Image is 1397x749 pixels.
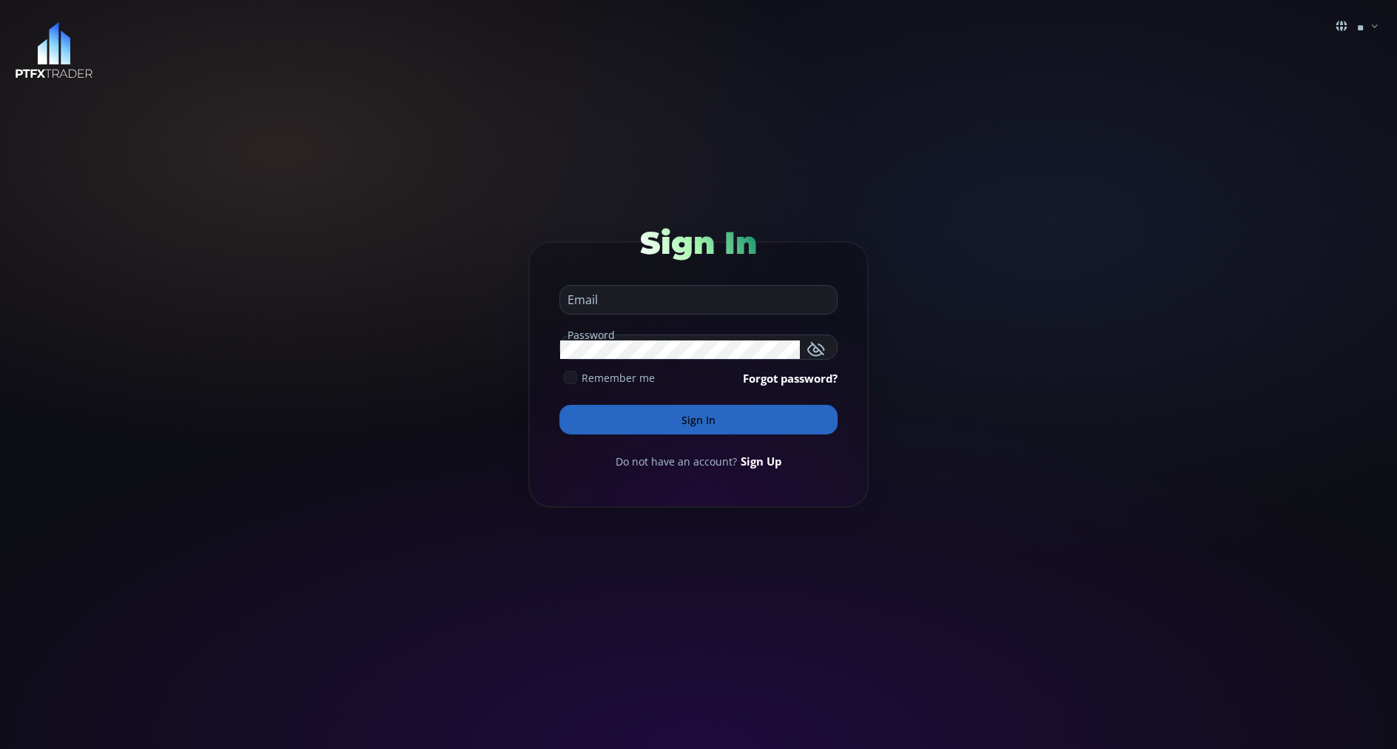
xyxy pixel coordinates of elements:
img: LOGO [15,22,93,79]
button: Sign In [559,405,838,434]
a: Sign Up [741,453,781,469]
span: Sign In [640,224,757,262]
span: Remember me [582,370,655,386]
a: Forgot password? [743,370,838,386]
div: Do not have an account? [559,453,838,469]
